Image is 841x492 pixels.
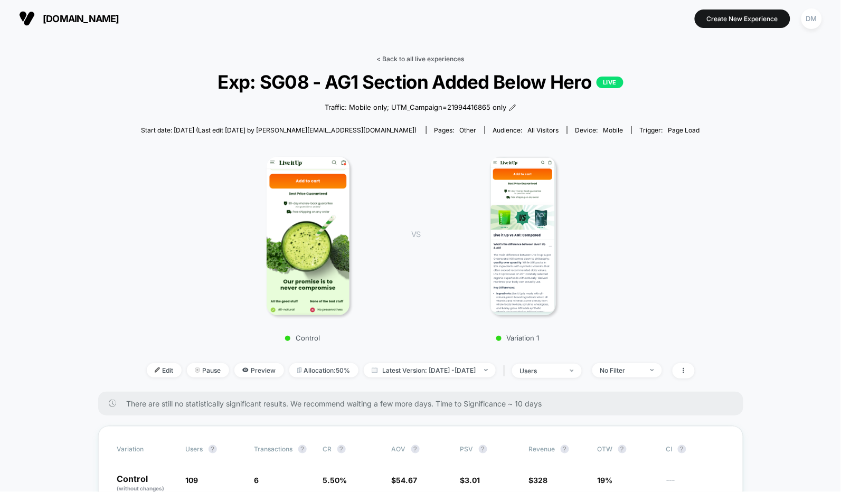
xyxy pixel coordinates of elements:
[372,367,377,373] img: calendar
[490,157,556,315] img: Variation 1 main
[561,445,569,453] button: ?
[364,363,496,377] span: Latest Version: [DATE] - [DATE]
[169,71,672,93] span: Exp: SG08 - AG1 Section Added Below Hero
[460,476,480,485] span: $
[254,445,293,453] span: Transactions
[411,445,420,453] button: ?
[254,476,259,485] span: 6
[434,126,477,134] div: Pages:
[289,363,358,377] span: Allocation: 50%
[570,370,574,372] img: end
[377,55,465,63] a: < Back to all live experiences
[567,126,631,134] span: Device:
[678,445,686,453] button: ?
[479,445,487,453] button: ?
[141,126,417,134] span: Start date: [DATE] (Last edit [DATE] by [PERSON_NAME][EMAIL_ADDRESS][DOMAIN_NAME])
[215,334,390,342] p: Control
[484,369,488,371] img: end
[325,102,506,113] span: Traffic: Mobile only; UTM_Campaign=21994416865 only
[501,363,512,379] span: |
[396,476,418,485] span: 54.67
[460,445,474,453] span: PSV
[695,10,790,28] button: Create New Experience
[603,126,623,134] span: mobile
[187,363,229,377] span: Pause
[43,13,119,24] span: [DOMAIN_NAME]
[529,445,555,453] span: Revenue
[528,126,559,134] span: All Visitors
[127,399,722,408] span: There are still no statistically significant results. We recommend waiting a few more days . Time...
[650,369,654,371] img: end
[267,157,349,315] img: Control main
[117,445,175,453] span: Variation
[431,334,605,342] p: Variation 1
[460,126,477,134] span: other
[298,445,307,453] button: ?
[337,445,346,453] button: ?
[16,10,122,27] button: [DOMAIN_NAME]
[117,485,165,491] span: (without changes)
[798,8,825,30] button: DM
[600,366,642,374] div: No Filter
[598,476,613,485] span: 19%
[493,126,559,134] div: Audience:
[666,445,724,453] span: CI
[640,126,700,134] div: Trigger:
[529,476,548,485] span: $
[234,363,284,377] span: Preview
[597,77,623,88] p: LIVE
[195,367,200,373] img: end
[392,476,418,485] span: $
[534,476,548,485] span: 328
[668,126,700,134] span: Page Load
[598,445,656,453] span: OTW
[801,8,822,29] div: DM
[186,445,203,453] span: users
[323,476,347,485] span: 5.50 %
[186,476,199,485] span: 109
[392,445,406,453] span: AOV
[297,367,301,373] img: rebalance
[618,445,627,453] button: ?
[209,445,217,453] button: ?
[323,445,332,453] span: CR
[147,363,182,377] span: Edit
[520,367,562,375] div: users
[465,476,480,485] span: 3.01
[19,11,35,26] img: Visually logo
[155,367,160,373] img: edit
[411,230,420,239] span: VS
